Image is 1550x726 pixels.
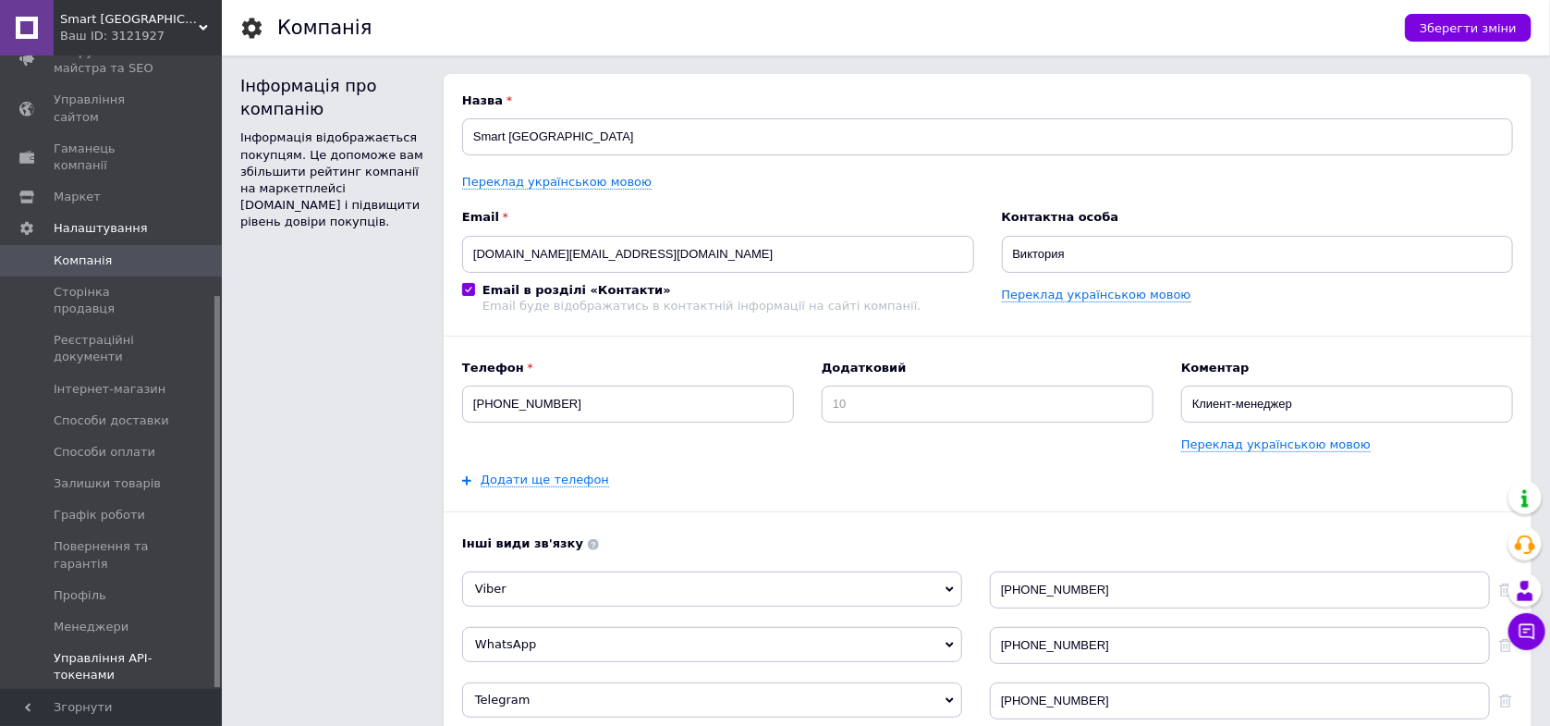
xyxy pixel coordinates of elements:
span: Способи доставки [54,412,169,429]
body: Редактор, EECA2718-BA32-46F9-958D-04CB04D9A76A [18,18,1031,69]
span: Зберегти зміни [1420,21,1517,35]
span: Повернення та гарантія [54,538,171,572]
button: Зберегти зміни [1405,14,1532,42]
input: Наприклад: Бухгалтерія [1181,386,1513,423]
span: Профіль [54,587,106,604]
b: Додатковий [822,360,1153,376]
span: Інструменти веб-майстра та SEO [54,43,171,77]
span: Гаманець компанії [54,141,171,174]
span: Залишки товарів [54,475,161,492]
span: Інтернет-магазин [54,381,165,398]
a: Переклад українською мовою [1181,437,1371,452]
input: 10 [822,386,1153,423]
span: Viber [475,582,506,596]
input: Назва вашої компанії [462,118,1513,155]
b: Email [462,209,974,226]
span: Графік роботи [54,507,145,523]
b: Контактна особа [1002,209,1514,226]
p: Покупки в [GEOGRAPHIC_DATA] всегда удобны и комфортны! [18,50,1031,69]
span: Сторінка продавця [54,284,171,317]
b: Email в розділі «Контакти» [482,283,671,297]
div: Ваш ID: 3121927 [60,28,222,44]
div: Інформація відображається покупцям. Це допоможе вам збільшити рейтинг компанії на маркетплейсі [D... [240,129,425,230]
b: Інші види зв'язку [462,535,1513,552]
a: Додати ще телефон [481,473,609,487]
span: Управління сайтом [54,92,171,125]
span: Способи оплати [54,444,155,461]
a: Переклад українською мовою [1002,288,1191,302]
span: Налаштування [54,220,148,237]
span: Управління API-токенами [54,650,171,683]
span: Telegram [475,693,531,707]
input: ПІБ [1002,236,1514,273]
p: Smart City Mall - универсальный интернет-магазин, в котором можно приобрести различные мобильные ... [18,18,1031,38]
b: Телефон [462,360,794,376]
span: Менеджери [54,619,128,635]
input: +38 096 0000000 [462,386,794,423]
span: WhatsApp [475,637,536,651]
b: Назва [462,92,1513,109]
div: Інформація про компанію [240,74,425,120]
b: Коментар [1181,360,1513,376]
span: Компанія [54,252,112,269]
input: Електронна адреса [462,236,974,273]
h1: Компанія [277,17,372,39]
button: Чат з покупцем [1508,613,1545,650]
span: Маркет [54,189,101,205]
a: Переклад українською мовою [462,175,652,190]
span: Smart City Mall [60,11,199,28]
div: Email буде відображатись в контактній інформації на сайті компанії. [482,299,921,313]
span: Реєстраційні документи [54,332,171,365]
